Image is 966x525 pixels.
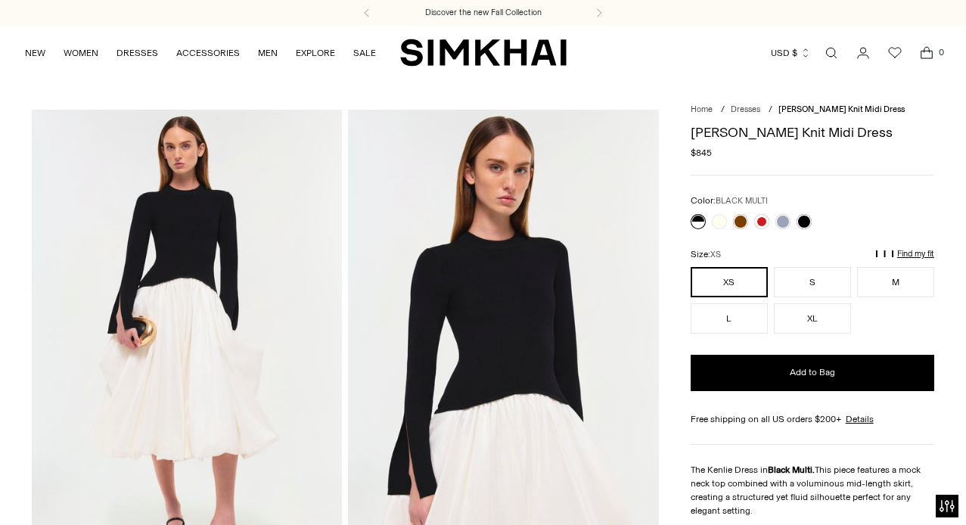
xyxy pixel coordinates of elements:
a: Home [691,104,713,114]
span: $845 [691,146,712,160]
label: Size: [691,247,721,262]
a: Open search modal [816,38,846,68]
a: NEW [25,36,45,70]
a: Dresses [731,104,760,114]
nav: breadcrumbs [691,104,934,116]
button: XL [774,303,851,334]
a: SALE [353,36,376,70]
a: Open cart modal [912,38,942,68]
span: [PERSON_NAME] Knit Midi Dress [778,104,905,114]
span: Add to Bag [790,366,835,379]
p: The Kenlie Dress in This piece features a mock neck top combined with a voluminous mid-length ski... [691,463,934,517]
div: Free shipping on all US orders $200+ [691,412,934,426]
label: Color: [691,194,768,208]
button: L [691,303,768,334]
button: XS [691,267,768,297]
a: Wishlist [880,38,910,68]
a: SIMKHAI [400,38,567,67]
div: / [769,104,772,116]
span: XS [710,250,721,259]
button: M [857,267,934,297]
button: USD $ [771,36,811,70]
a: Details [846,412,874,426]
strong: Black Multi. [768,464,815,475]
a: WOMEN [64,36,98,70]
a: ACCESSORIES [176,36,240,70]
a: MEN [258,36,278,70]
a: EXPLORE [296,36,335,70]
div: / [721,104,725,116]
span: BLACK MULTI [716,196,768,206]
button: S [774,267,851,297]
a: DRESSES [116,36,158,70]
a: Discover the new Fall Collection [425,7,542,19]
button: Add to Bag [691,355,934,391]
span: 0 [934,45,948,59]
a: Go to the account page [848,38,878,68]
h1: [PERSON_NAME] Knit Midi Dress [691,126,934,139]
